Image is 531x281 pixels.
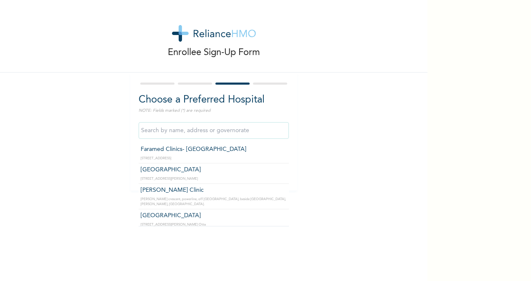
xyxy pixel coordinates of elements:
[141,222,287,227] p: [STREET_ADDRESS][PERSON_NAME] Otta
[141,156,287,161] p: [STREET_ADDRESS]
[141,176,287,181] p: [STREET_ADDRESS][PERSON_NAME]
[141,145,287,154] p: Faramed Clinics- [GEOGRAPHIC_DATA]
[139,122,289,139] input: Search by name, address or governorate
[141,186,287,195] p: [PERSON_NAME] Clinic
[139,93,289,108] h2: Choose a Preferred Hospital
[168,46,260,60] p: Enrollee Sign-Up Form
[141,211,287,220] p: [GEOGRAPHIC_DATA]
[141,197,287,207] p: [PERSON_NAME] crescent, powerline, off [GEOGRAPHIC_DATA], beside [GEOGRAPHIC_DATA], [PERSON_NAME]...
[139,108,289,114] p: NOTE: Fields marked (*) are required
[172,25,256,42] img: logo
[141,166,287,174] p: [GEOGRAPHIC_DATA]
